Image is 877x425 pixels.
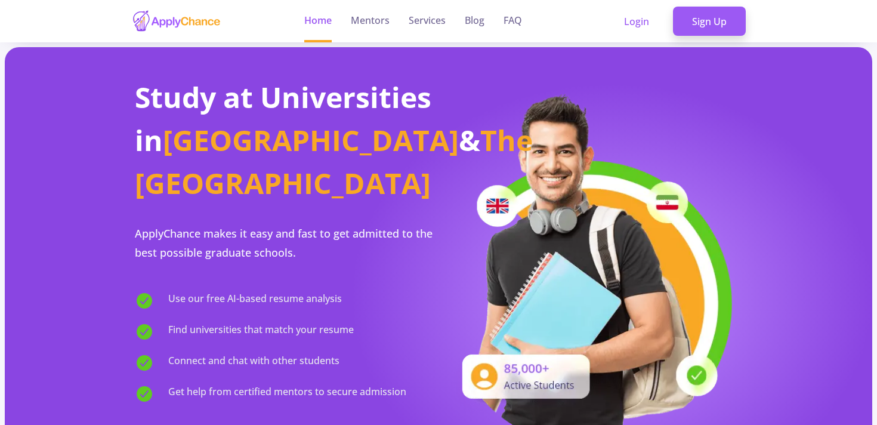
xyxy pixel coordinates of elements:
span: Use our free AI-based resume analysis [168,291,342,310]
span: Connect and chat with other students [168,353,339,372]
a: Login [605,7,668,36]
span: Find universities that match your resume [168,322,354,341]
span: [GEOGRAPHIC_DATA] [163,121,459,159]
span: Study at Universities in [135,78,431,159]
a: Sign Up [673,7,746,36]
img: applychance logo [132,10,221,33]
span: ApplyChance makes it easy and fast to get admitted to the best possible graduate schools. [135,226,433,260]
span: Get help from certified mentors to secure admission [168,384,406,404]
span: & [459,121,480,159]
